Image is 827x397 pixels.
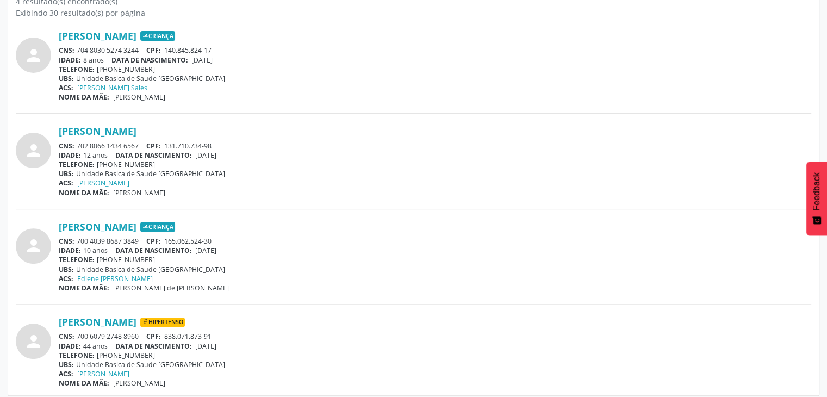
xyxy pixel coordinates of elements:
span: [DATE] [191,55,213,65]
div: [PHONE_NUMBER] [59,351,811,360]
div: Unidade Basica de Saude [GEOGRAPHIC_DATA] [59,360,811,369]
span: ACS: [59,83,73,92]
span: UBS: [59,169,74,178]
span: CPF: [146,237,161,246]
span: UBS: [59,265,74,274]
button: Feedback - Mostrar pesquisa [806,162,827,235]
span: [DATE] [195,151,216,160]
span: UBS: [59,74,74,83]
div: 12 anos [59,151,811,160]
span: 131.710.734-98 [164,141,212,151]
a: [PERSON_NAME] [77,369,129,379]
span: DATA DE NASCIMENTO: [115,342,192,351]
span: DATA DE NASCIMENTO: [115,151,192,160]
div: [PHONE_NUMBER] [59,65,811,74]
span: CPF: [146,46,161,55]
span: UBS: [59,360,74,369]
div: [PHONE_NUMBER] [59,255,811,264]
span: [PERSON_NAME] de [PERSON_NAME] [113,283,229,293]
span: 165.062.524-30 [164,237,212,246]
span: NOME DA MÃE: [59,379,109,388]
div: 700 6079 2748 8960 [59,332,811,341]
span: NOME DA MÃE: [59,188,109,197]
a: Ediene [PERSON_NAME] [77,274,153,283]
div: 700 4039 8687 3849 [59,237,811,246]
span: CNS: [59,237,74,246]
div: [PHONE_NUMBER] [59,160,811,169]
div: Unidade Basica de Saude [GEOGRAPHIC_DATA] [59,265,811,274]
i: person [24,141,43,160]
span: IDADE: [59,151,81,160]
span: [PERSON_NAME] [113,379,165,388]
a: [PERSON_NAME] [77,178,129,188]
span: TELEFONE: [59,160,95,169]
span: [PERSON_NAME] [113,188,165,197]
div: 44 anos [59,342,811,351]
i: person [24,236,43,256]
span: Hipertenso [140,318,185,327]
span: IDADE: [59,246,81,255]
div: 10 anos [59,246,811,255]
span: ACS: [59,369,73,379]
div: 702 8066 1434 6567 [59,141,811,151]
a: [PERSON_NAME] [59,125,136,137]
span: DATA DE NASCIMENTO: [115,246,192,255]
span: CPF: [146,332,161,341]
span: IDADE: [59,55,81,65]
div: Unidade Basica de Saude [GEOGRAPHIC_DATA] [59,74,811,83]
span: CPF: [146,141,161,151]
div: Exibindo 30 resultado(s) por página [16,7,811,18]
span: IDADE: [59,342,81,351]
i: person [24,46,43,65]
span: CNS: [59,46,74,55]
span: [DATE] [195,246,216,255]
a: [PERSON_NAME] [59,316,136,328]
span: [DATE] [195,342,216,351]
span: TELEFONE: [59,65,95,74]
span: [PERSON_NAME] [113,92,165,102]
span: NOME DA MÃE: [59,92,109,102]
span: DATA DE NASCIMENTO: [111,55,188,65]
div: 704 8030 5274 3244 [59,46,811,55]
span: 838.071.873-91 [164,332,212,341]
span: Criança [140,222,175,232]
div: Unidade Basica de Saude [GEOGRAPHIC_DATA] [59,169,811,178]
span: Criança [140,31,175,41]
span: TELEFONE: [59,351,95,360]
a: [PERSON_NAME] Sales [77,83,147,92]
i: person [24,332,43,351]
a: [PERSON_NAME] [59,221,136,233]
span: NOME DA MÃE: [59,283,109,293]
span: CNS: [59,332,74,341]
span: Feedback [812,172,822,210]
span: CNS: [59,141,74,151]
span: ACS: [59,274,73,283]
span: ACS: [59,178,73,188]
span: 140.845.824-17 [164,46,212,55]
a: [PERSON_NAME] [59,30,136,42]
span: TELEFONE: [59,255,95,264]
div: 8 anos [59,55,811,65]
